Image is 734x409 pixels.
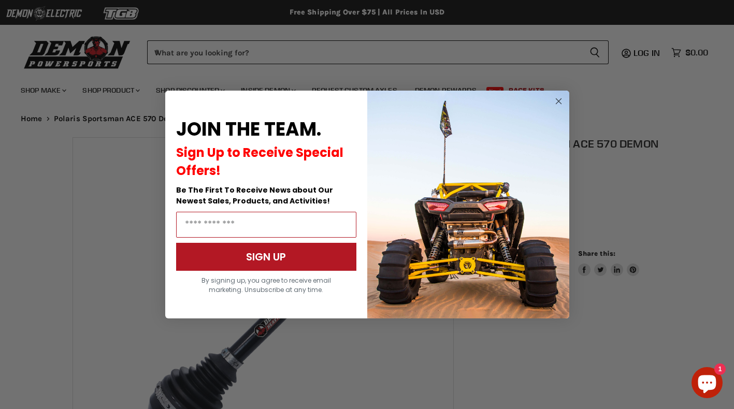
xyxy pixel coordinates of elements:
[176,144,343,179] span: Sign Up to Receive Special Offers!
[688,367,726,401] inbox-online-store-chat: Shopify online store chat
[552,95,565,108] button: Close dialog
[176,116,321,142] span: JOIN THE TEAM.
[176,185,333,206] span: Be The First To Receive News about Our Newest Sales, Products, and Activities!
[176,212,356,238] input: Email Address
[176,243,356,271] button: SIGN UP
[367,91,569,318] img: a9095488-b6e7-41ba-879d-588abfab540b.jpeg
[202,276,331,294] span: By signing up, you agree to receive email marketing. Unsubscribe at any time.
